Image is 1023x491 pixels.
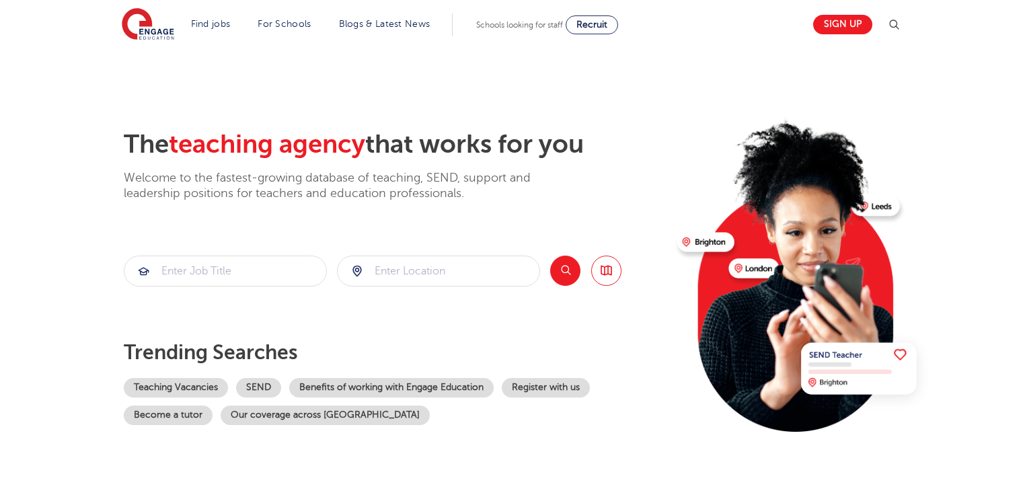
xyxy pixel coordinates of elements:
[124,170,568,202] p: Welcome to the fastest-growing database of teaching, SEND, support and leadership positions for t...
[502,378,590,398] a: Register with us
[124,256,326,286] input: Submit
[221,406,430,425] a: Our coverage across [GEOGRAPHIC_DATA]
[122,8,174,42] img: Engage Education
[236,378,281,398] a: SEND
[124,406,213,425] a: Become a tutor
[550,256,580,286] button: Search
[337,256,540,287] div: Submit
[476,20,563,30] span: Schools looking for staff
[124,129,667,160] h2: The that works for you
[338,256,539,286] input: Submit
[169,130,365,159] span: teaching agency
[124,256,327,287] div: Submit
[566,15,618,34] a: Recruit
[124,378,228,398] a: Teaching Vacancies
[813,15,872,34] a: Sign up
[191,19,231,29] a: Find jobs
[576,20,607,30] span: Recruit
[124,340,667,365] p: Trending searches
[258,19,311,29] a: For Schools
[339,19,430,29] a: Blogs & Latest News
[289,378,494,398] a: Benefits of working with Engage Education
